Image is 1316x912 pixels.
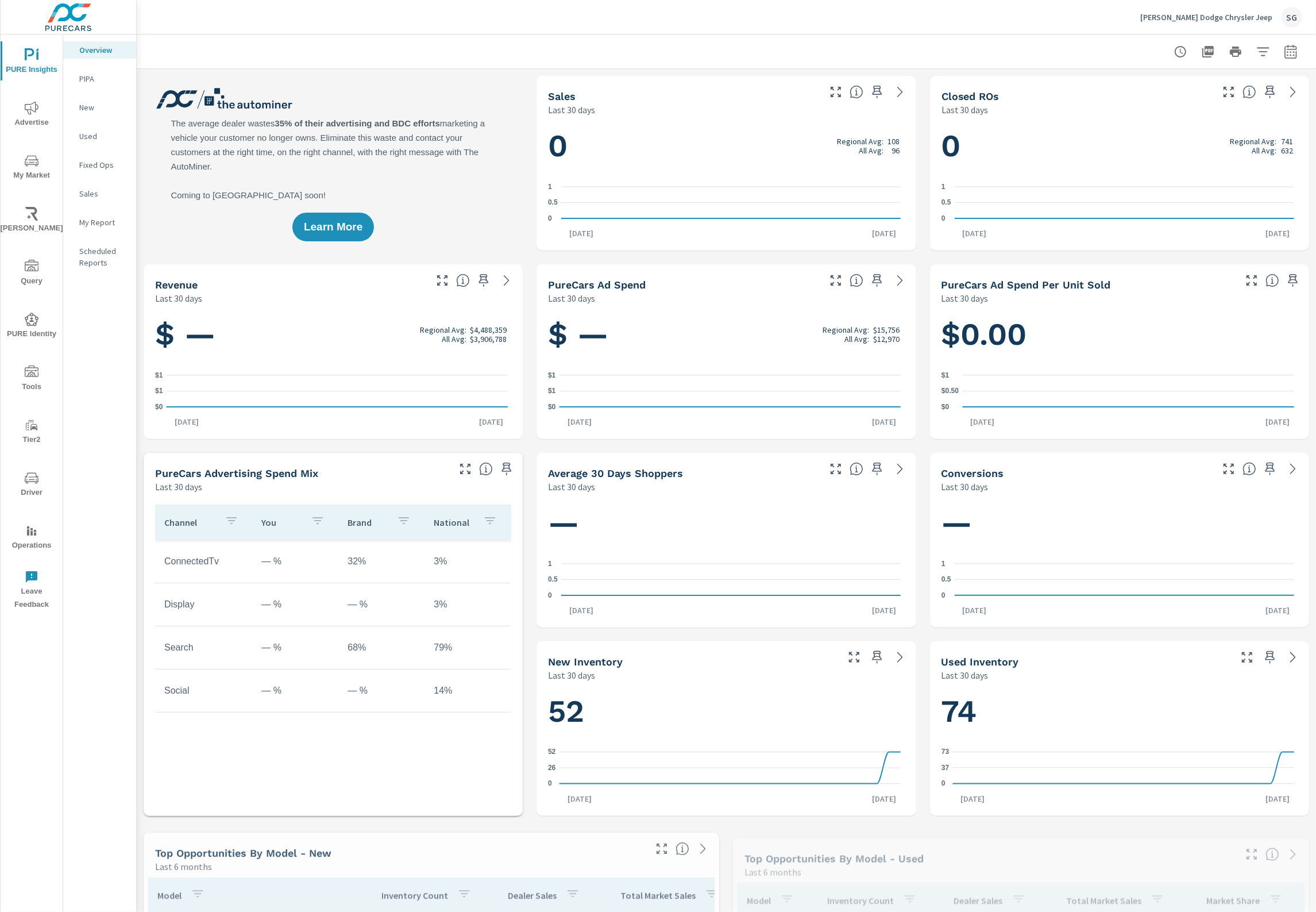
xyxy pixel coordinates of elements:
[1252,40,1275,63] button: Apply Filters
[157,890,182,901] p: Model
[1284,271,1302,290] span: Save this to your personalized report
[79,102,127,113] p: New
[1197,40,1219,63] button: "Export Report to PDF"
[1219,460,1238,478] button: Make Fullscreen
[1230,137,1276,146] p: Regional Avg:
[79,217,127,228] p: My Report
[850,274,863,287] span: Total cost of media for all PureCars channels for the selected dealership group over the selected...
[4,101,59,129] span: Advertise
[548,748,556,756] text: 52
[941,90,999,102] h5: Closed ROs
[79,44,127,56] p: Overview
[1242,462,1256,476] span: The number of dealer-specified goals completed by a visitor. [Source: This data is provided by th...
[63,70,136,87] div: PIPA
[941,467,1004,479] h5: Conversions
[442,334,466,344] p: All Avg:
[548,126,904,166] h1: 0
[1252,146,1276,155] p: All Avg:
[381,890,448,901] p: Inventory Count
[424,547,511,576] td: 3%
[888,137,900,146] p: 108
[1261,648,1279,667] span: Save this to your personalized report
[434,517,474,528] p: National
[155,480,202,494] p: Last 30 days
[548,656,623,668] h5: New Inventory
[891,271,909,290] a: See more details in report
[868,648,886,667] span: Save this to your personalized report
[252,633,338,662] td: — %
[63,41,136,59] div: Overview
[1281,137,1293,146] p: 741
[548,291,595,305] p: Last 30 days
[424,676,511,705] td: 14%
[1282,7,1302,28] div: SG
[338,676,424,705] td: — %
[941,764,950,772] text: 37
[548,691,904,730] h1: 52
[261,517,302,528] p: You
[561,228,601,239] p: [DATE]
[1206,895,1260,907] p: Market Share
[548,371,556,379] text: $1
[167,416,207,428] p: [DATE]
[548,576,558,584] text: 0.5
[79,73,127,84] p: PIPA
[4,313,59,341] span: PURE Identity
[892,146,900,155] p: 96
[79,130,127,142] p: Used
[1242,85,1256,99] span: Number of Repair Orders Closed by the selected dealership group over the selected time range. [So...
[338,590,424,619] td: — %
[164,517,215,528] p: Channel
[474,271,493,290] span: Save this to your personalized report
[941,371,950,379] text: $1
[4,365,59,394] span: Tools
[941,214,945,222] text: 0
[4,260,59,288] span: Query
[4,207,59,235] span: [PERSON_NAME]
[747,895,771,907] p: Model
[653,840,671,858] button: Make Fullscreen
[941,668,989,682] p: Last 30 days
[548,503,904,542] h1: —
[941,199,951,207] text: 0.5
[941,591,945,599] text: 0
[471,416,511,428] p: [DATE]
[827,271,845,290] button: Make Fullscreen
[1066,895,1141,907] p: Total Market Sales
[865,793,905,805] p: [DATE]
[941,780,945,788] text: 0
[424,633,511,662] td: 79%
[155,633,252,662] td: Search
[1242,271,1261,290] button: Make Fullscreen
[620,890,696,901] p: Total Market Sales
[155,847,331,859] h5: Top Opportunities by Model - New
[470,334,507,344] p: $3,906,788
[1257,228,1298,239] p: [DATE]
[941,503,1298,542] h1: —
[837,137,883,146] p: Regional Avg:
[1238,648,1256,667] button: Make Fullscreen
[155,371,163,379] text: $1
[952,793,993,805] p: [DATE]
[456,274,470,287] span: Total sales revenue over the selected date range. [Source: This data is sourced from the dealer’s...
[155,676,252,705] td: Social
[1140,12,1272,22] p: [PERSON_NAME] Dodge Chrysler Jeep
[1257,416,1298,428] p: [DATE]
[874,334,900,344] p: $12,970
[348,517,388,528] p: Brand
[850,462,863,476] span: A rolling 30 day total of daily Shoppers on the dealership website, averaged over the selected da...
[865,416,905,428] p: [DATE]
[548,387,556,395] text: $1
[941,291,989,305] p: Last 30 days
[548,591,552,599] text: 0
[1265,274,1279,287] span: Average cost of advertising per each vehicle sold at the dealer over the selected date range. The...
[63,128,136,145] div: Used
[456,460,474,478] button: Make Fullscreen
[292,213,374,241] button: Learn More
[1261,83,1279,101] span: Save this to your personalized report
[941,315,1298,354] h1: $0.00
[1284,845,1302,864] a: See more details in report
[941,103,989,117] p: Last 30 days
[304,222,362,232] span: Learn More
[868,460,886,478] span: Save this to your personalized report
